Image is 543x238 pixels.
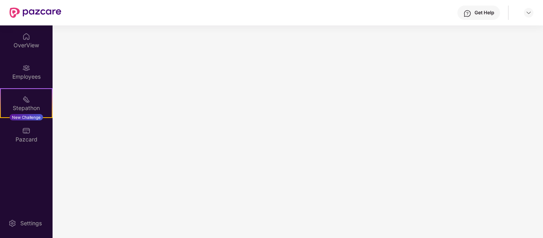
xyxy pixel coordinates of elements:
[8,219,16,227] img: svg+xml;base64,PHN2ZyBpZD0iU2V0dGluZy0yMHgyMCIgeG1sbnM9Imh0dHA6Ly93d3cudzMub3JnLzIwMDAvc3ZnIiB3aW...
[22,33,30,41] img: svg+xml;base64,PHN2ZyBpZD0iSG9tZSIgeG1sbnM9Imh0dHA6Ly93d3cudzMub3JnLzIwMDAvc3ZnIiB3aWR0aD0iMjAiIG...
[463,10,471,17] img: svg+xml;base64,PHN2ZyBpZD0iSGVscC0zMngzMiIgeG1sbnM9Imh0dHA6Ly93d3cudzMub3JnLzIwMDAvc3ZnIiB3aWR0aD...
[525,10,532,16] img: svg+xml;base64,PHN2ZyBpZD0iRHJvcGRvd24tMzJ4MzIiIHhtbG5zPSJodHRwOi8vd3d3LnczLm9yZy8yMDAwL3N2ZyIgd2...
[10,114,43,120] div: New Challenge
[18,219,44,227] div: Settings
[1,104,52,112] div: Stepathon
[22,64,30,72] img: svg+xml;base64,PHN2ZyBpZD0iRW1wbG95ZWVzIiB4bWxucz0iaHR0cDovL3d3dy53My5vcmcvMjAwMC9zdmciIHdpZHRoPS...
[10,8,61,18] img: New Pazcare Logo
[22,127,30,135] img: svg+xml;base64,PHN2ZyBpZD0iUGF6Y2FyZCIgeG1sbnM9Imh0dHA6Ly93d3cudzMub3JnLzIwMDAvc3ZnIiB3aWR0aD0iMj...
[475,10,494,16] div: Get Help
[22,95,30,103] img: svg+xml;base64,PHN2ZyB4bWxucz0iaHR0cDovL3d3dy53My5vcmcvMjAwMC9zdmciIHdpZHRoPSIyMSIgaGVpZ2h0PSIyMC...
